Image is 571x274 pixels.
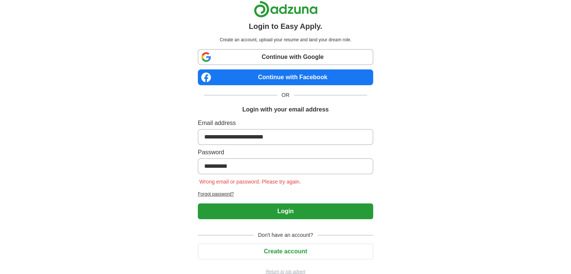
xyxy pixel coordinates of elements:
button: Login [198,203,373,219]
h1: Login to Easy Apply. [249,21,322,32]
h1: Login with your email address [242,105,328,114]
label: Email address [198,119,373,128]
span: Don't have an account? [253,231,318,239]
button: Create account [198,244,373,259]
a: Continue with Google [198,49,373,65]
img: Adzuna logo [254,1,318,18]
label: Password [198,148,373,157]
span: Wrong email or password. Please try again. [198,179,303,185]
a: Forgot password? [198,191,373,197]
a: Continue with Facebook [198,69,373,85]
span: OR [277,91,294,99]
a: Create account [198,248,373,254]
p: Create an account, upload your resume and land your dream role. [199,36,372,43]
